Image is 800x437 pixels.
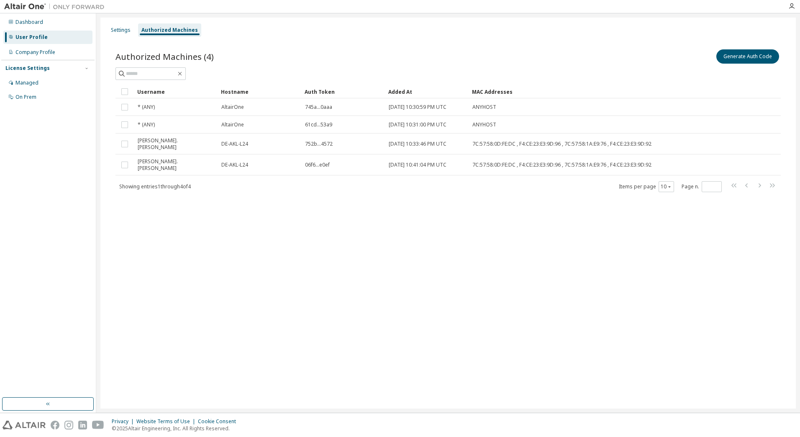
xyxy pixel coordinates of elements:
[389,162,446,168] span: [DATE] 10:41:04 PM UTC
[716,49,779,64] button: Generate Auth Code
[78,421,87,429] img: linkedin.svg
[138,137,214,151] span: [PERSON_NAME].[PERSON_NAME]
[305,104,332,111] span: 745a...0aaa
[51,421,59,429] img: facebook.svg
[92,421,104,429] img: youtube.svg
[661,183,672,190] button: 10
[221,141,248,147] span: DE-AKL-L24
[15,19,43,26] div: Dashboard
[305,85,382,98] div: Auth Token
[389,104,446,111] span: [DATE] 10:30:59 PM UTC
[4,3,109,11] img: Altair One
[305,141,333,147] span: 752b...4572
[141,27,198,33] div: Authorized Machines
[682,181,722,192] span: Page n.
[111,27,131,33] div: Settings
[119,183,191,190] span: Showing entries 1 through 4 of 4
[221,121,244,128] span: AltairOne
[5,65,50,72] div: License Settings
[221,104,244,111] span: AltairOne
[472,162,651,168] span: 7C:57:58:0D:FE:DC , F4:CE:23:E3:9D:96 , 7C:57:58:1A:E9:76 , F4:CE:23:E3:9D:92
[137,85,214,98] div: Username
[472,141,651,147] span: 7C:57:58:0D:FE:DC , F4:CE:23:E3:9D:96 , 7C:57:58:1A:E9:76 , F4:CE:23:E3:9D:92
[138,158,214,172] span: [PERSON_NAME].[PERSON_NAME]
[112,425,241,432] p: © 2025 Altair Engineering, Inc. All Rights Reserved.
[221,162,248,168] span: DE-AKL-L24
[15,34,48,41] div: User Profile
[15,49,55,56] div: Company Profile
[305,121,332,128] span: 61cd...53a9
[389,141,446,147] span: [DATE] 10:33:46 PM UTC
[472,104,496,111] span: ANYHOST
[115,51,214,62] span: Authorized Machines (4)
[112,418,136,425] div: Privacy
[305,162,330,168] span: 06f6...e0ef
[64,421,73,429] img: instagram.svg
[136,418,198,425] div: Website Terms of Use
[198,418,241,425] div: Cookie Consent
[15,94,36,100] div: On Prem
[472,121,496,128] span: ANYHOST
[15,80,38,86] div: Managed
[388,85,465,98] div: Added At
[389,121,446,128] span: [DATE] 10:31:00 PM UTC
[472,85,693,98] div: MAC Addresses
[221,85,298,98] div: Hostname
[138,104,155,111] span: * (ANY)
[619,181,674,192] span: Items per page
[3,421,46,429] img: altair_logo.svg
[138,121,155,128] span: * (ANY)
